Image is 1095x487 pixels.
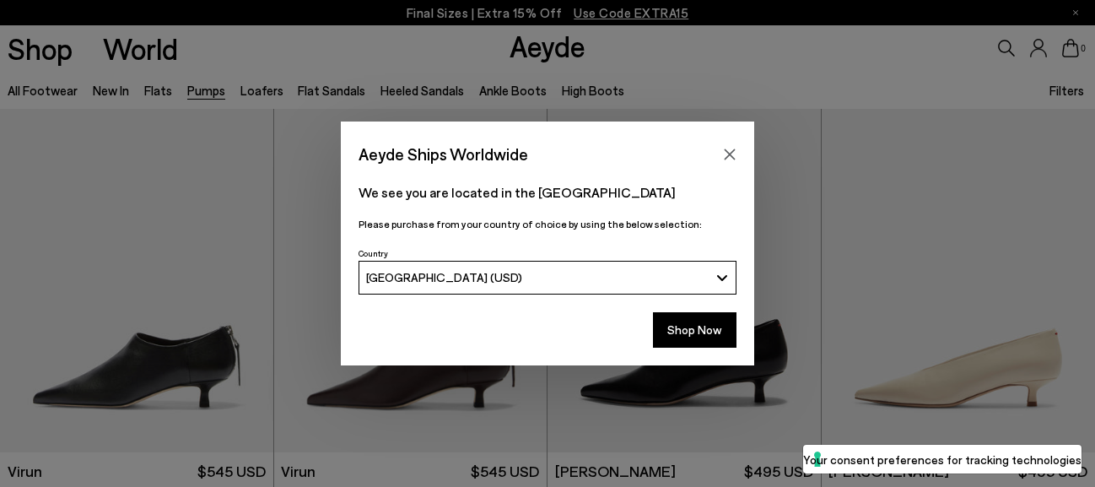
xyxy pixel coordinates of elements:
[359,248,388,258] span: Country
[359,216,736,232] p: Please purchase from your country of choice by using the below selection:
[803,445,1082,473] button: Your consent preferences for tracking technologies
[717,142,742,167] button: Close
[359,139,528,169] span: Aeyde Ships Worldwide
[366,270,522,284] span: [GEOGRAPHIC_DATA] (USD)
[803,451,1082,468] label: Your consent preferences for tracking technologies
[359,182,736,203] p: We see you are located in the [GEOGRAPHIC_DATA]
[653,312,736,348] button: Shop Now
